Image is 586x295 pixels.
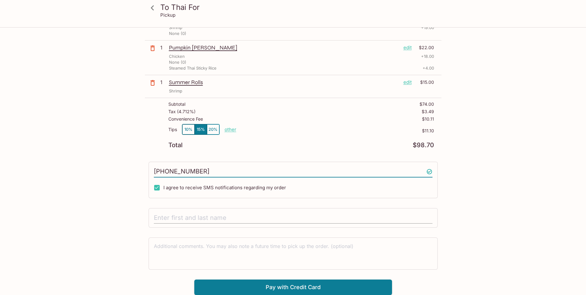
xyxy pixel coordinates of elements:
[422,117,434,122] p: $10.11
[168,127,177,132] p: Tips
[168,102,185,107] p: Subtotal
[419,102,434,107] p: $74.00
[169,59,186,65] p: None (0)
[225,126,236,132] button: other
[403,79,412,86] p: edit
[415,44,434,51] p: $22.00
[422,109,434,114] p: $3.49
[163,185,286,190] span: I agree to receive SMS notifications regarding my order
[160,2,436,12] h3: To Thai For
[169,88,182,94] p: Shrimp
[160,44,167,51] p: 1
[413,142,434,148] p: $98.70
[415,79,434,86] p: $15.00
[160,79,167,86] p: 1
[168,142,183,148] p: Total
[182,124,195,135] button: 10%
[421,53,434,59] p: + 18.00
[403,44,412,51] p: edit
[423,65,434,71] p: + 4.00
[169,79,398,86] p: Summer Rolls
[169,53,185,59] p: Chicken
[154,212,432,224] input: Enter first and last name
[194,280,392,295] button: Pay with Credit Card
[236,128,434,133] p: $11.10
[169,25,182,31] p: Shrimp
[169,44,398,51] p: Pumpkin [PERSON_NAME]
[154,166,432,177] input: Enter phone number
[195,124,207,135] button: 15%
[168,117,203,122] p: Convenience Fee
[160,12,175,18] p: Pickup
[169,31,186,36] p: None (0)
[207,124,219,135] button: 20%
[421,25,434,31] p: + 19.00
[168,109,196,114] p: Tax ( 4.712% )
[169,65,217,71] p: Steamed Thai Sticky Rice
